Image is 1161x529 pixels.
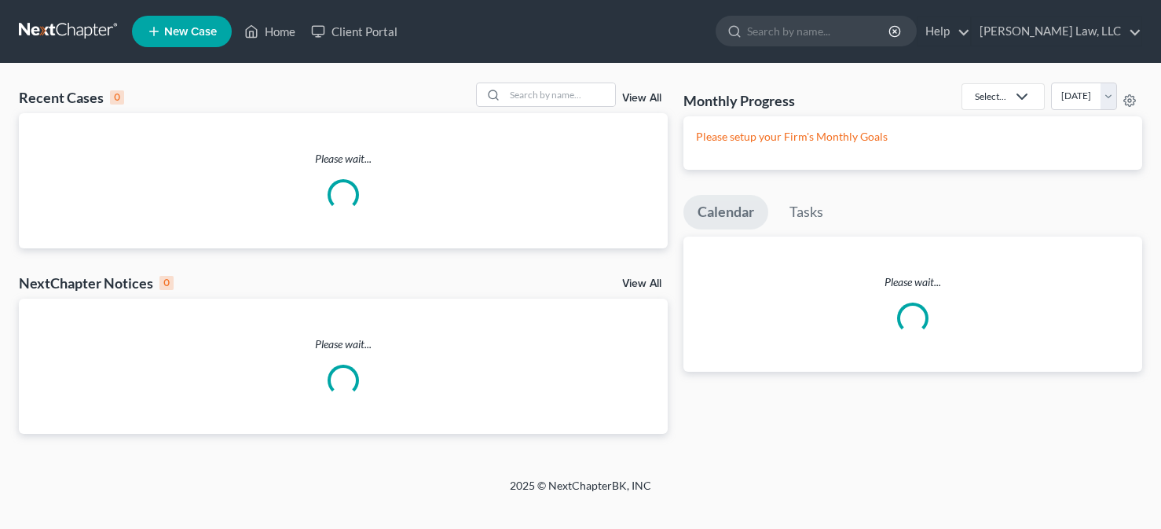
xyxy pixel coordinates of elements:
input: Search by name... [505,83,615,106]
p: Please setup your Firm's Monthly Goals [696,129,1130,145]
input: Search by name... [747,17,891,46]
div: Select... [975,90,1006,103]
a: Home [236,17,303,46]
p: Please wait... [19,336,668,352]
div: Recent Cases [19,88,124,107]
a: Calendar [683,195,768,230]
h3: Monthly Progress [683,91,795,110]
a: View All [622,278,661,289]
div: NextChapter Notices [19,274,174,292]
a: Client Portal [303,17,405,46]
span: New Case [164,26,217,38]
div: 2025 © NextChapterBK, INC [133,478,1028,506]
a: [PERSON_NAME] Law, LLC [972,17,1141,46]
a: Help [917,17,970,46]
p: Please wait... [19,151,668,167]
a: View All [622,93,661,104]
a: Tasks [775,195,837,230]
div: 0 [110,90,124,105]
div: 0 [159,276,174,290]
p: Please wait... [683,274,1142,290]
